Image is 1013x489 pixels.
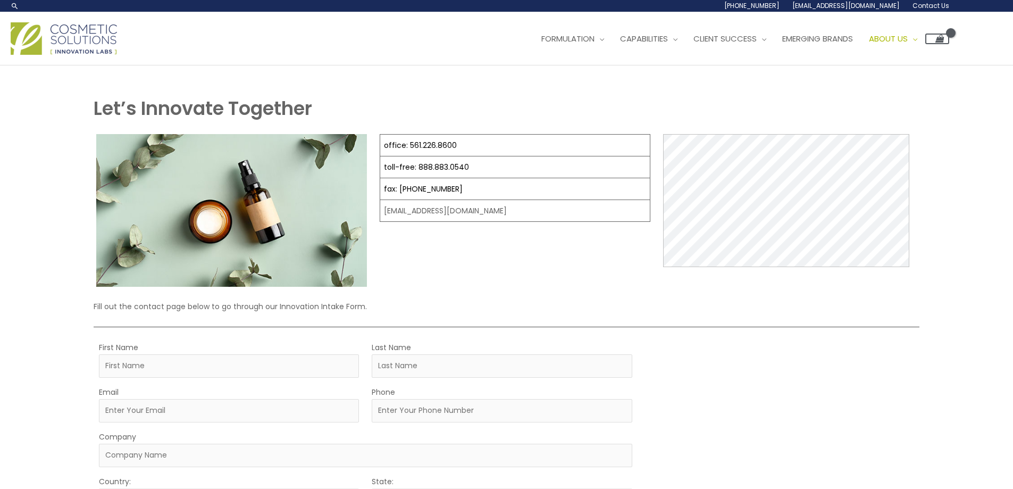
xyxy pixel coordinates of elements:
[372,354,632,378] input: Last Name
[94,300,919,313] p: Fill out the contact page below to go through our Innovation Intake Form.
[533,23,612,55] a: Formulation
[612,23,685,55] a: Capabilities
[99,341,138,354] label: First Name
[99,354,359,378] input: First Name
[96,134,367,287] img: Contact page image for private label skincare manufacturer Cosmetic solutions shows a skin care b...
[384,184,463,194] a: fax: [PHONE_NUMBER]
[11,22,117,55] img: Cosmetic Solutions Logo
[99,399,359,422] input: Enter Your Email
[372,475,394,488] label: State:
[774,23,861,55] a: Emerging Brands
[99,444,632,467] input: Company Name
[11,2,19,10] a: Search icon link
[384,140,457,151] a: office: 561.226.8600
[372,385,395,399] label: Phone
[925,34,949,44] a: View Shopping Cart, empty
[693,33,757,44] span: Client Success
[724,1,780,10] span: [PHONE_NUMBER]
[782,33,853,44] span: Emerging Brands
[99,385,119,399] label: Email
[792,1,900,10] span: [EMAIL_ADDRESS][DOMAIN_NAME]
[384,162,469,172] a: toll-free: 888.883.0540
[541,33,595,44] span: Formulation
[99,475,131,488] label: Country:
[372,341,411,354] label: Last Name
[99,430,136,444] label: Company
[94,95,312,121] strong: Let’s Innovate Together
[380,200,650,222] td: [EMAIL_ADDRESS][DOMAIN_NAME]
[912,1,949,10] span: Contact Us
[869,33,908,44] span: About Us
[620,33,668,44] span: Capabilities
[372,399,632,422] input: Enter Your Phone Number
[685,23,774,55] a: Client Success
[861,23,925,55] a: About Us
[525,23,949,55] nav: Site Navigation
